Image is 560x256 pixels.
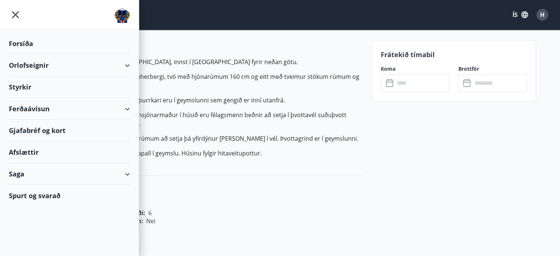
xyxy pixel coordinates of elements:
[24,57,363,66] p: Hyrnuland er á neðra svæðinu í [GEOGRAPHIC_DATA], innst í [GEOGRAPHIC_DATA] fyrir neðan götu.
[24,134,363,143] p: Eins [PERSON_NAME] "[PERSON_NAME]" í rúmum að setja þá yfirdýnur [PERSON_NAME] í vél. Þvottagrind...
[9,120,130,141] div: Gjafabréf og kort
[24,111,363,128] p: Þar sem að [PERSON_NAME] er fer ekki umsjónarmaður í húsið eru félagsmenn beðnir að setja í þvott...
[146,217,155,225] span: Nei
[9,163,130,185] div: Saga
[508,8,532,21] button: ÍS
[24,72,363,90] p: [PERSON_NAME] 116 fermetrar, þrjú svefnherbergi, tvö með hjónarúmum 160 cm og eitt með tveimur st...
[9,55,130,76] div: Orlofseignir
[24,237,363,246] p: Svefnherbergi
[24,32,363,49] h2: Upplýsingar
[115,8,130,23] img: union_logo
[381,65,450,73] label: Koma
[9,8,22,21] button: menu
[9,185,130,206] div: Spurt og svarað
[24,149,363,158] p: Rafhleðslustöð er við húsið fyrir týpu 2. Kapall í geymslu. Húsinu fylgir hitaveitupottur.
[458,65,527,73] label: Brottför
[540,11,545,19] span: H
[9,141,130,163] div: Afslættir
[533,6,551,24] button: H
[24,187,363,200] h3: Svefnaðstaða
[24,96,363,105] p: Í húsinu er tvö baðherbergi. Þvottavél og þurrkari eru í geymslunni sem gengið er inní utanfrá.
[381,50,527,59] p: Frátekið tímabil
[9,98,130,120] div: Ferðaávísun
[9,76,130,98] div: Styrkir
[9,33,130,55] div: Forsíða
